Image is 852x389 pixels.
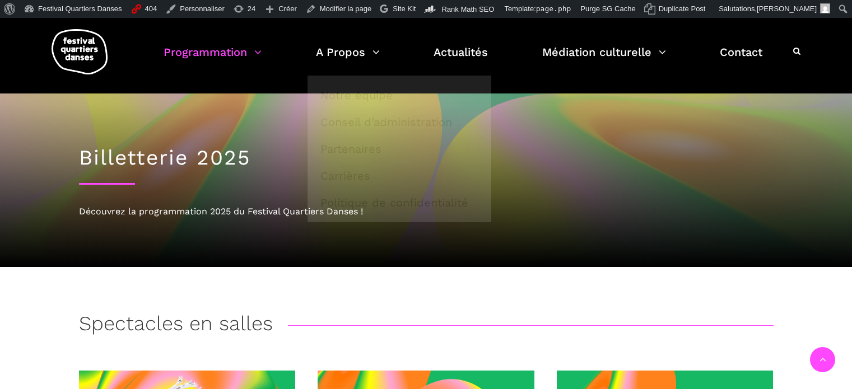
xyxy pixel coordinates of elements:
[79,204,774,219] div: Découvrez la programmation 2025 du Festival Quartiers Danses !
[314,190,485,215] a: Politique de confidentialité
[757,4,817,13] span: [PERSON_NAME]
[79,146,774,170] h1: Billetterie 2025
[720,43,762,76] a: Contact
[441,5,494,13] span: Rank Math SEO
[434,43,488,76] a: Actualités
[314,109,485,135] a: Conseil d’administration
[316,43,380,76] a: A Propos
[79,312,273,340] h3: Spectacles en salles
[52,29,108,74] img: logo-fqd-med
[542,43,666,76] a: Médiation culturelle
[164,43,262,76] a: Programmation
[314,136,485,162] a: Partenaires
[314,163,485,189] a: Carrières
[536,4,571,13] span: page.php
[393,4,416,13] span: Site Kit
[314,82,485,108] a: Notre équipe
